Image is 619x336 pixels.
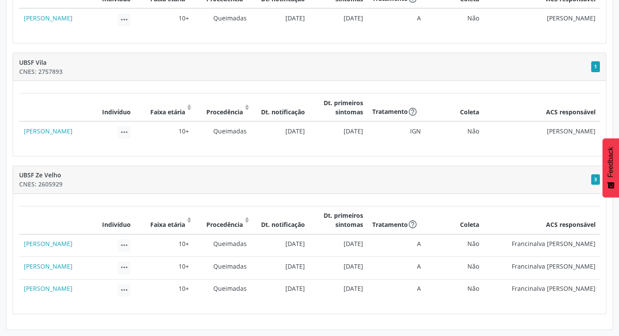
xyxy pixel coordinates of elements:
[484,121,600,144] td: [PERSON_NAME]
[367,234,426,257] td: A
[367,121,426,144] td: IGN
[119,240,129,250] i: 
[372,107,408,116] div: Tratamento
[309,121,367,144] td: [DATE]
[314,211,363,229] div: Dt. primeiros sintomas
[488,107,595,116] div: ACS responsável
[252,279,310,301] td: [DATE]
[484,279,600,301] td: Francinalva [PERSON_NAME]
[591,61,600,72] span: Notificações
[426,234,484,257] td: Não
[135,234,193,257] td: 10+
[484,8,600,31] td: [PERSON_NAME]
[252,234,310,257] td: [DATE]
[193,8,252,31] td: Queimadas
[198,220,243,229] div: Procedência
[119,15,129,24] i: 
[24,14,73,22] a: [PERSON_NAME]
[309,257,367,279] td: [DATE]
[309,234,367,257] td: [DATE]
[193,257,252,279] td: Queimadas
[252,121,310,144] td: [DATE]
[119,285,129,295] i: 
[367,257,426,279] td: A
[426,121,484,144] td: Não
[430,220,479,229] div: Coleta
[135,8,193,31] td: 10+
[591,174,600,185] span: Notificações
[252,8,310,31] td: [DATE]
[256,107,305,116] div: Dt. notificação
[24,220,131,229] div: Indivíduo
[19,58,591,67] div: UBSF Vila
[24,262,73,270] a: [PERSON_NAME]
[484,257,600,279] td: Francinalva [PERSON_NAME]
[193,279,252,301] td: Queimadas
[484,234,600,257] td: Francinalva [PERSON_NAME]
[24,127,73,135] a: [PERSON_NAME]
[140,220,185,229] div: Faixa etária
[367,279,426,301] td: A
[426,8,484,31] td: Não
[119,127,129,137] i: 
[426,257,484,279] td: Não
[256,220,305,229] div: Dt. notificação
[252,257,310,279] td: [DATE]
[24,284,73,293] a: [PERSON_NAME]
[135,279,193,301] td: 10+
[408,220,417,229] i: 
[426,279,484,301] td: Não
[140,107,185,116] div: Faixa etária
[119,263,129,272] i: 
[607,147,615,177] span: Feedback
[19,67,591,76] div: CNES: 2757893
[19,170,591,180] div: UBSF Ze Velho
[193,234,252,257] td: Queimadas
[430,107,479,116] div: Coleta
[24,107,131,116] div: Indivíduo
[198,107,243,116] div: Procedência
[24,240,73,248] a: [PERSON_NAME]
[19,180,591,189] div: CNES: 2605929
[488,220,595,229] div: ACS responsável
[135,121,193,144] td: 10+
[309,8,367,31] td: [DATE]
[408,107,417,116] i: 
[135,257,193,279] td: 10+
[314,98,363,116] div: Dt. primeiros sintomas
[193,121,252,144] td: Queimadas
[309,279,367,301] td: [DATE]
[372,220,408,229] div: Tratamento
[602,138,619,197] button: Feedback - Mostrar pesquisa
[367,8,426,31] td: A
